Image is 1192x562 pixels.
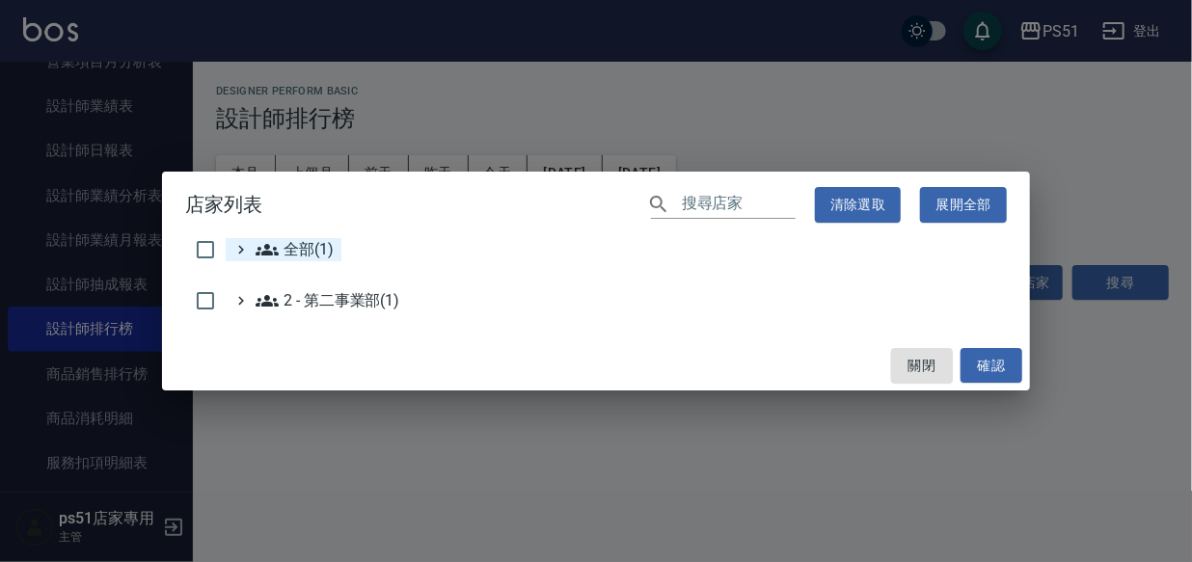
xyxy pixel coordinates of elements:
[961,348,1022,384] button: 確認
[891,348,953,384] button: 關閉
[920,187,1007,223] button: 展開全部
[256,238,334,261] span: 全部(1)
[162,172,1030,238] h2: 店家列表
[815,187,902,223] button: 清除選取
[682,191,796,219] input: 搜尋店家
[256,289,399,312] span: 2 - 第二事業部(1)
